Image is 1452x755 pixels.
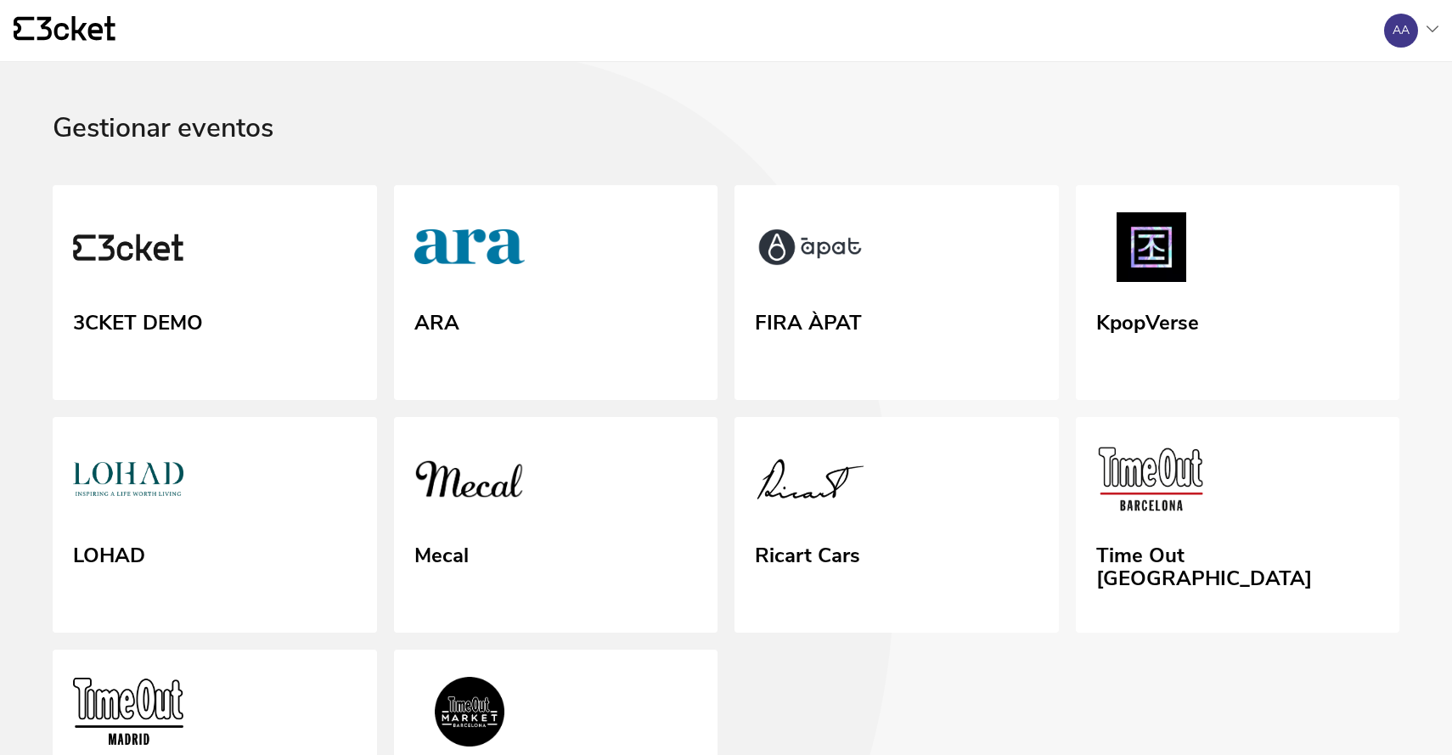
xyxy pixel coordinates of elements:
[53,185,377,401] a: 3CKET DEMO 3CKET DEMO
[414,444,525,521] img: Mecal
[734,185,1059,401] a: FIRA ÀPAT FIRA ÀPAT
[1076,417,1400,633] a: Time Out Barcelona Time Out [GEOGRAPHIC_DATA]
[394,417,718,633] a: Mecal Mecal
[14,17,34,41] g: {' '}
[73,677,183,753] img: Time Out Madrid
[414,212,525,289] img: ARA
[1096,212,1207,289] img: KpopVerse
[1076,185,1400,401] a: KpopVerse KpopVerse
[53,417,377,633] a: LOHAD LOHAD
[755,305,862,335] div: FIRA ÀPAT
[73,212,183,289] img: 3CKET DEMO
[1393,24,1410,37] div: AA
[755,212,865,289] img: FIRA ÀPAT
[755,538,860,568] div: Ricart Cars
[414,305,459,335] div: ARA
[734,417,1059,633] a: Ricart Cars Ricart Cars
[73,305,203,335] div: 3CKET DEMO
[14,16,115,45] a: {' '}
[414,677,525,753] img: Time Out Market Barcelona
[414,538,469,568] div: Mecal
[394,185,718,401] a: ARA ARA
[1096,538,1380,591] div: Time Out [GEOGRAPHIC_DATA]
[53,113,1399,185] div: Gestionar eventos
[755,444,865,521] img: Ricart Cars
[1096,444,1207,521] img: Time Out Barcelona
[1096,305,1199,335] div: KpopVerse
[73,444,183,521] img: LOHAD
[73,538,145,568] div: LOHAD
